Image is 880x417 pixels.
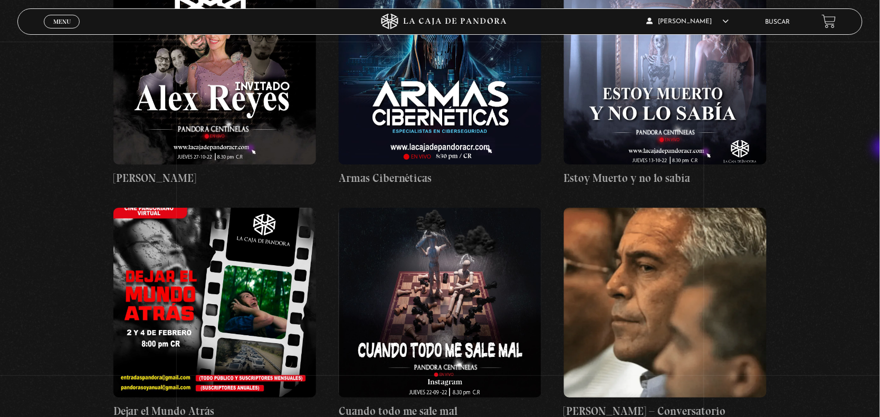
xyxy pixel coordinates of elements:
span: Menu [53,18,71,25]
span: [PERSON_NAME] [646,18,729,25]
h4: Armas Cibernéticas [339,170,541,187]
a: Buscar [766,19,790,25]
h4: Estoy Muerto y no lo sabía [564,170,767,187]
a: View your shopping cart [822,14,836,28]
h4: [PERSON_NAME] [113,170,316,187]
span: Cerrar [50,27,74,35]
